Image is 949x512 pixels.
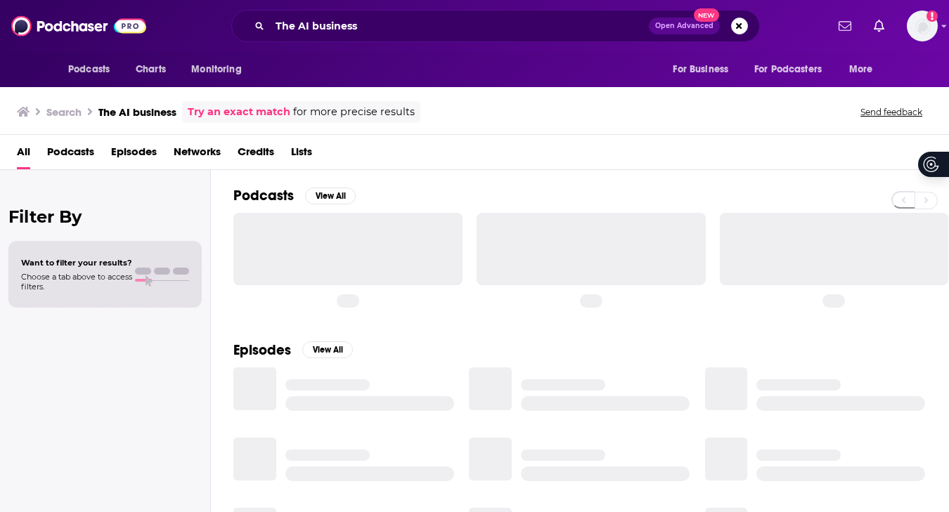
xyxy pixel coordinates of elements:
input: Search podcasts, credits, & more... [270,15,649,37]
span: Logged in as carolinejames [907,11,938,41]
h2: Podcasts [233,187,294,204]
button: View All [302,341,353,358]
h3: The AI business [98,105,176,119]
span: Monitoring [191,60,241,79]
button: open menu [839,56,891,83]
a: Lists [291,140,312,169]
a: Credits [238,140,274,169]
button: open menu [181,56,259,83]
span: Podcasts [68,60,110,79]
img: Podchaser - Follow, Share and Rate Podcasts [11,13,146,39]
h2: Episodes [233,341,291,359]
span: Want to filter your results? [21,258,132,268]
a: Networks [174,140,221,169]
button: open menu [745,56,842,83]
button: open menu [58,56,128,83]
button: open menu [663,56,746,83]
a: Podcasts [47,140,94,169]
a: Charts [127,56,174,83]
span: Open Advanced [655,22,714,29]
button: Show profile menu [907,11,938,41]
h2: Filter By [8,206,202,227]
span: For Podcasters [754,60,822,79]
a: Episodes [111,140,157,169]
button: View All [305,188,356,204]
span: New [694,8,719,22]
span: for more precise results [293,104,415,120]
span: For Business [673,60,728,79]
svg: Add a profile image [927,11,938,22]
span: Choose a tab above to access filters. [21,272,132,291]
a: Try an exact match [188,104,290,120]
a: EpisodesView All [233,341,353,359]
a: All [17,140,30,169]
button: Open AdvancedNew [649,18,720,34]
a: PodcastsView All [233,187,356,204]
div: Search podcasts, credits, & more... [231,10,760,42]
a: Show notifications dropdown [868,14,890,38]
img: User Profile [907,11,938,41]
span: Charts [136,60,166,79]
a: Show notifications dropdown [833,14,857,38]
button: Send feedback [856,106,927,118]
h3: Search [46,105,82,119]
span: More [849,60,873,79]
